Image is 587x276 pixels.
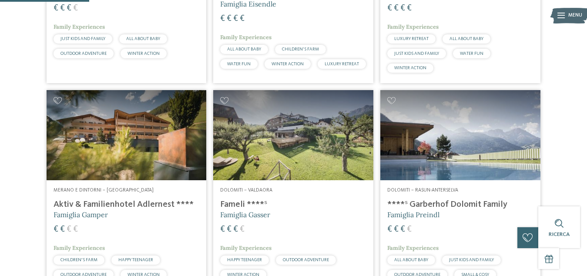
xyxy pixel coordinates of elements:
[220,34,272,41] span: Family Experiences
[126,37,160,41] span: ALL ABOUT BABY
[449,258,494,262] span: JUST KIDS AND FAMILY
[220,210,270,219] span: Famiglia Gasser
[272,62,304,66] span: WINTER ACTION
[47,90,207,180] img: Aktiv & Familienhotel Adlernest ****
[407,4,412,13] span: €
[394,225,399,234] span: €
[240,14,245,23] span: €
[227,62,251,66] span: WATER FUN
[73,225,78,234] span: €
[400,225,405,234] span: €
[227,258,262,262] span: HAPPY TEENAGER
[54,244,105,252] span: Family Experiences
[407,225,412,234] span: €
[283,258,329,262] span: OUTDOOR ADVENTURE
[394,37,429,41] span: LUXURY RETREAT
[387,225,392,234] span: €
[394,4,399,13] span: €
[387,210,439,219] span: Famiglia Preindl
[60,4,65,13] span: €
[549,232,570,237] span: Ricerca
[387,188,458,193] span: Dolomiti – Rasun-Anterselva
[60,51,107,56] span: OUTDOOR ADVENTURE
[220,225,225,234] span: €
[60,225,65,234] span: €
[387,4,392,13] span: €
[60,37,105,41] span: JUST KIDS AND FAMILY
[73,4,78,13] span: €
[394,51,439,56] span: JUST KIDS AND FAMILY
[127,51,160,56] span: WINTER ACTION
[325,62,359,66] span: LUXURY RETREAT
[387,199,533,210] h4: ****ˢ Garberhof Dolomit Family
[54,188,154,193] span: Merano e dintorni – [GEOGRAPHIC_DATA]
[54,23,105,30] span: Family Experiences
[227,47,261,51] span: ALL ABOUT BABY
[220,14,225,23] span: €
[118,258,153,262] span: HAPPY TEENAGER
[220,188,272,193] span: Dolomiti – Valdaora
[67,4,71,13] span: €
[387,244,439,252] span: Family Experiences
[54,210,108,219] span: Famiglia Gamper
[233,14,238,23] span: €
[400,4,405,13] span: €
[282,47,319,51] span: CHILDREN’S FARM
[394,66,426,70] span: WINTER ACTION
[380,90,540,180] img: Cercate un hotel per famiglie? Qui troverete solo i migliori!
[54,4,58,13] span: €
[227,14,231,23] span: €
[460,51,483,56] span: WATER FUN
[60,258,97,262] span: CHILDREN’S FARM
[54,225,58,234] span: €
[233,225,238,234] span: €
[394,258,428,262] span: ALL ABOUT BABY
[227,225,231,234] span: €
[213,90,373,180] img: Cercate un hotel per famiglie? Qui troverete solo i migliori!
[54,199,200,210] h4: Aktiv & Familienhotel Adlernest ****
[387,23,439,30] span: Family Experiences
[67,225,71,234] span: €
[240,225,245,234] span: €
[449,37,483,41] span: ALL ABOUT BABY
[220,244,272,252] span: Family Experiences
